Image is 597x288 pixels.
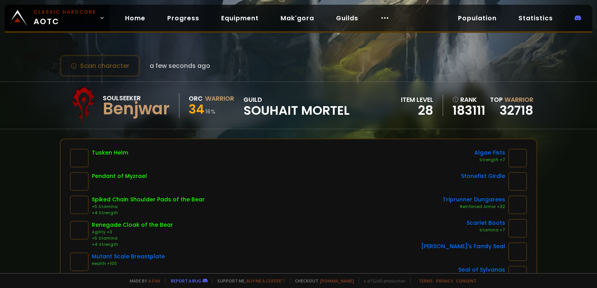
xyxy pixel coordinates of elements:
[508,242,527,261] img: item-6321
[490,95,533,105] div: Top
[443,196,505,204] div: Triprunner Dungarees
[274,10,320,26] a: Mak'gora
[474,157,505,163] div: Strength +7
[92,172,147,180] div: Pendant of Myzrael
[452,10,503,26] a: Population
[330,10,365,26] a: Guilds
[161,10,206,26] a: Progress
[452,95,485,105] div: rank
[70,252,89,271] img: item-6627
[189,100,204,118] span: 34
[508,172,527,191] img: item-6742
[461,172,505,180] div: Stonefist Girdle
[500,101,533,119] a: 32718
[215,10,265,26] a: Equipment
[401,95,433,105] div: item level
[508,219,527,238] img: item-10332
[92,204,205,210] div: +5 Stamina
[436,278,453,284] a: Privacy
[243,95,350,116] div: guild
[243,105,350,116] span: Souhait Mortel
[150,61,210,71] span: a few seconds ago
[458,266,505,274] div: Seal of Sylvanas
[70,221,89,240] img: item-9867
[508,196,527,214] img: item-9624
[92,196,205,204] div: Spiked Chain Shoulder Pads of the Bear
[148,278,160,284] a: a fan
[92,235,173,242] div: +5 Stamina
[512,10,559,26] a: Statistics
[467,227,505,233] div: Stamina +7
[92,242,173,248] div: +4 Strength
[103,93,170,103] div: Soulseeker
[205,108,216,116] small: 16 %
[34,9,96,16] small: Classic Hardcore
[443,204,505,210] div: Reinforced Armor +32
[467,219,505,227] div: Scarlet Boots
[171,278,201,284] a: Report a bug
[92,229,173,235] div: Agility +3
[70,172,89,191] img: item-4614
[421,242,505,251] div: [PERSON_NAME]'s Family Seal
[401,105,433,116] div: 28
[508,149,527,167] img: item-6906
[247,278,285,284] a: Buy me a coffee
[70,149,89,167] img: item-6686
[456,278,477,284] a: Consent
[60,55,140,77] button: Scan character
[418,278,433,284] a: Terms
[359,278,406,284] span: v. d752d5 - production
[320,278,354,284] a: [DOMAIN_NAME]
[5,5,109,31] a: Classic HardcoreAOTC
[212,278,285,284] span: Support me,
[452,105,485,116] a: 183111
[290,278,354,284] span: Checkout
[92,261,165,267] div: Health +100
[205,94,234,103] div: Warrior
[92,252,165,261] div: Mutant Scale Breastplate
[504,95,533,104] span: Warrior
[34,9,96,27] span: AOTC
[119,10,152,26] a: Home
[103,103,170,115] div: Benjwar
[125,278,160,284] span: Made by
[70,196,89,214] img: item-15523
[92,221,173,229] div: Renegade Cloak of the Bear
[92,210,205,216] div: +4 Strength
[92,149,128,157] div: Tusken Helm
[189,94,203,103] div: Orc
[474,149,505,157] div: Algae Fists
